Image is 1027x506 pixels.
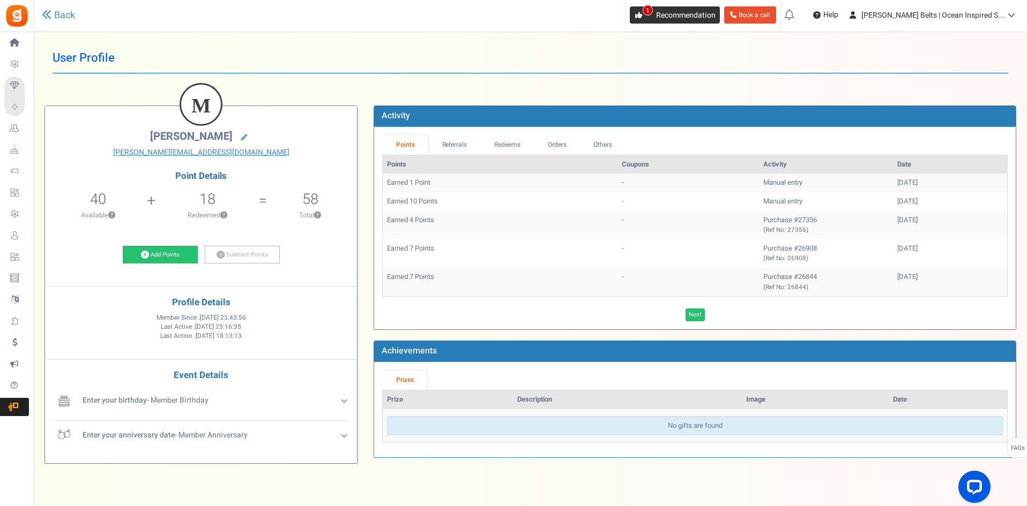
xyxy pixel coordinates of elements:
div: [DATE] [897,197,1003,207]
span: Manual entry [763,196,802,206]
figcaption: M [181,85,221,126]
b: Activity [382,109,410,122]
th: Date [889,390,1007,409]
button: ? [220,212,227,219]
span: - Member Anniversary [83,429,248,441]
img: Gratisfaction [5,4,29,28]
h5: 18 [199,191,215,207]
th: Description [513,390,742,409]
td: Purchase #26908 [759,239,893,268]
td: - [617,173,759,192]
a: Book a call [724,6,776,24]
span: Help [821,10,838,20]
th: Points [383,155,617,174]
a: Prizes [382,370,427,390]
h5: 58 [302,191,318,207]
td: Purchase #27356 [759,211,893,239]
b: Achievements [382,344,437,357]
td: Earned 1 Point [383,173,617,192]
a: Add Points [123,246,198,264]
div: [DATE] [897,215,1003,225]
td: Purchase #26844 [759,268,893,296]
button: ? [108,212,115,219]
th: Image [742,390,889,409]
a: Others [580,135,626,155]
div: [DATE] [897,178,1003,188]
th: Prize [383,390,512,409]
h4: Event Details [53,371,349,381]
a: Subtract Points [205,246,280,264]
td: Earned 7 Points [383,268,617,296]
a: 1 Recommendation [630,6,720,24]
span: Manual entry [763,177,802,187]
p: Redeemed [157,210,257,220]
span: Last Action : [160,331,242,341]
span: [DATE] 18:13:13 [196,331,242,341]
p: Available [50,210,146,220]
span: [PERSON_NAME] Belts | Ocean Inspired S... [861,10,1004,21]
span: - Member Birthday [83,395,209,406]
th: Date [893,155,1007,174]
td: - [617,192,759,211]
a: Next [686,308,705,321]
td: - [617,239,759,268]
small: (Ref No: 26908) [763,254,808,263]
span: 1 [643,5,653,16]
th: Activity [759,155,893,174]
a: [PERSON_NAME][EMAIL_ADDRESS][DOMAIN_NAME] [53,147,349,158]
span: [PERSON_NAME] [150,129,233,144]
div: [DATE] [897,244,1003,254]
small: (Ref No: 26844) [763,283,808,292]
small: (Ref No: 27356) [763,225,808,235]
div: [DATE] [897,272,1003,282]
a: Redeems [481,135,534,155]
p: Total [269,210,352,220]
td: Earned 10 Points [383,192,617,211]
span: FAQs [1010,438,1025,458]
div: No gifts are found [387,416,1003,436]
a: Referrals [428,135,481,155]
span: [DATE] 23:16:35 [195,322,241,331]
td: - [617,211,759,239]
h4: Point Details [45,171,357,181]
th: Coupons [617,155,759,174]
td: Earned 7 Points [383,239,617,268]
a: Points [382,135,428,155]
span: Last Active : [161,322,241,331]
span: Member Since : [157,313,246,322]
h1: User Profile [53,43,1008,73]
span: 40 [90,188,106,210]
b: Enter your birthday [83,395,147,406]
span: [DATE] 23:43:56 [200,313,246,322]
h4: Profile Details [53,298,349,308]
a: Orders [534,135,580,155]
td: Earned 4 Points [383,211,617,239]
button: ? [314,212,321,219]
b: Enter your anniversary date [83,429,175,441]
span: Recommendation [656,10,716,21]
a: Help [809,6,843,24]
td: - [617,268,759,296]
